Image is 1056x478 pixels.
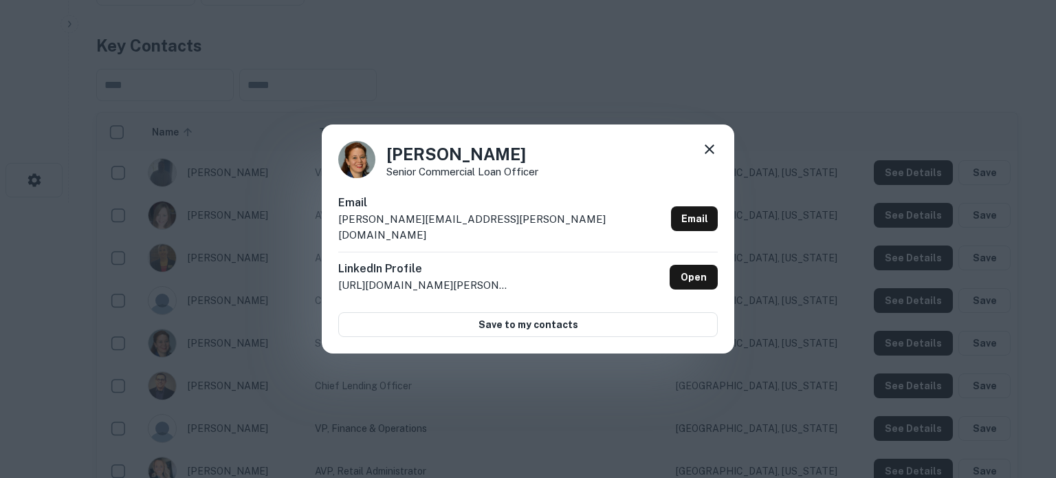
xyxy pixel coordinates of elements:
[670,265,718,290] a: Open
[386,142,538,166] h4: [PERSON_NAME]
[386,166,538,177] p: Senior Commercial Loan Officer
[987,368,1056,434] iframe: Chat Widget
[338,141,375,178] img: 1713810054494
[338,195,665,211] h6: Email
[338,211,665,243] p: [PERSON_NAME][EMAIL_ADDRESS][PERSON_NAME][DOMAIN_NAME]
[338,277,510,294] p: [URL][DOMAIN_NAME][PERSON_NAME]
[338,261,510,277] h6: LinkedIn Profile
[671,206,718,231] a: Email
[338,312,718,337] button: Save to my contacts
